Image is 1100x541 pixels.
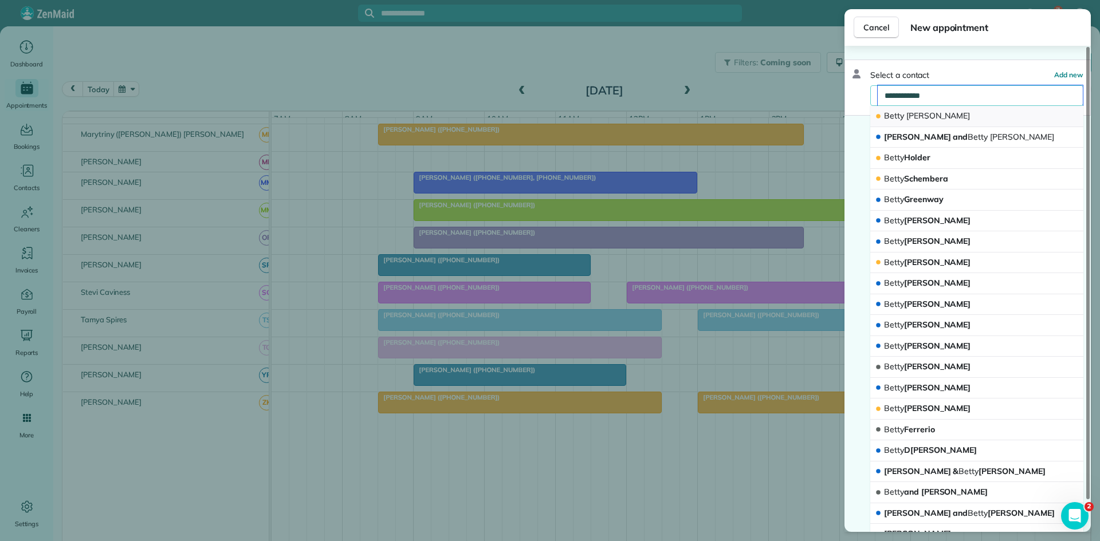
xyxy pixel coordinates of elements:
button: BettyD[PERSON_NAME] [870,440,1083,461]
button: Betty[PERSON_NAME] [870,315,1083,336]
span: Betty [884,110,904,121]
span: 2 [1085,502,1094,511]
span: [PERSON_NAME] [884,341,971,351]
span: Betty [958,466,979,476]
button: Betty[PERSON_NAME] [870,252,1083,274]
span: Betty [968,132,988,142]
span: [PERSON_NAME] [884,528,951,539]
span: Betty [884,341,904,351]
span: Betty [884,194,904,204]
span: Schembera [884,173,948,184]
span: Betty [884,152,904,163]
span: Betty [884,299,904,309]
span: [PERSON_NAME] [884,299,971,309]
button: Bettyand [PERSON_NAME] [870,482,1083,503]
button: Betty[PERSON_NAME] [870,336,1083,357]
button: Betty[PERSON_NAME] [870,357,1083,378]
button: [PERSON_NAME] andBetty[PERSON_NAME] [870,503,1083,524]
span: Holder [884,152,930,163]
span: Betty [884,424,904,435]
button: BettyHolder [870,148,1083,169]
span: [PERSON_NAME] [884,215,971,226]
span: Betty [884,257,904,267]
button: Betty[PERSON_NAME] [870,211,1083,232]
button: [PERSON_NAME] &Betty[PERSON_NAME] [870,461,1083,483]
button: Betty[PERSON_NAME] [870,294,1083,315]
span: and [PERSON_NAME] [884,487,988,497]
button: Betty[PERSON_NAME] [870,398,1083,420]
span: Ferrerio [884,424,935,435]
span: [PERSON_NAME] [884,361,971,372]
span: Betty [884,403,904,413]
span: Add new [1054,70,1083,79]
span: Betty [884,361,904,372]
button: [PERSON_NAME] andBetty [PERSON_NAME] [870,127,1083,148]
span: [PERSON_NAME] [884,278,971,288]
span: [PERSON_NAME] & [PERSON_NAME] [884,466,1046,476]
span: [PERSON_NAME] [884,257,971,267]
span: [PERSON_NAME] [884,382,971,393]
span: Greenway [884,194,944,204]
span: Cancel [863,22,889,33]
button: BettySchembera [870,169,1083,190]
span: Betty [884,382,904,393]
span: [PERSON_NAME] and [884,132,1054,142]
span: Betty [884,173,904,184]
span: [PERSON_NAME] [884,236,971,246]
button: BettyGreenway [870,189,1083,211]
button: Betty[PERSON_NAME] [870,273,1083,294]
span: Betty [884,215,904,226]
span: Betty [884,487,904,497]
span: D[PERSON_NAME] [884,445,977,455]
span: [PERSON_NAME] and [PERSON_NAME] [884,508,1055,518]
span: Betty [884,278,904,288]
button: Betty[PERSON_NAME] [870,231,1083,252]
button: Add new [1054,69,1083,81]
span: [PERSON_NAME] [906,110,971,121]
span: Betty [884,445,904,455]
iframe: Intercom live chat [1061,502,1089,530]
span: Select a contact [870,69,929,81]
span: [PERSON_NAME] [884,403,971,413]
button: Betty[PERSON_NAME] [870,378,1083,399]
button: Cancel [854,17,899,38]
span: Betty [884,319,904,330]
button: BettyFerrerio [870,420,1083,441]
span: Betty [968,508,988,518]
button: Betty [PERSON_NAME] [870,106,1083,127]
span: New appointment [910,21,1082,34]
span: [PERSON_NAME] [884,319,971,330]
span: [PERSON_NAME] [990,132,1054,142]
span: Betty [884,236,904,246]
